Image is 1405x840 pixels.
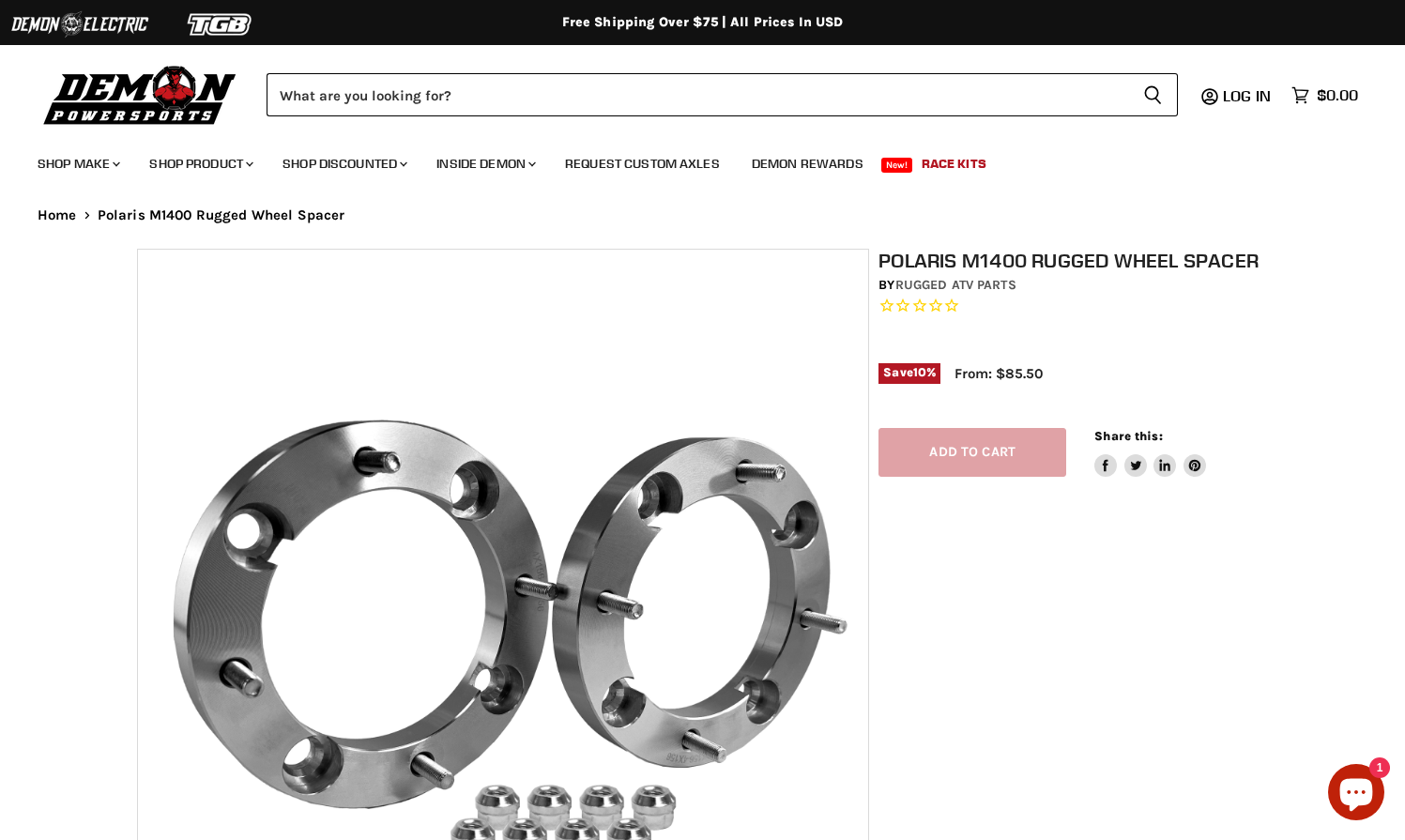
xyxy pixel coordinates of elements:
inbox-online-store-chat: Shopify online store chat [1322,764,1390,825]
span: Rated 0.0 out of 5 stars 0 reviews [878,297,1277,316]
a: Demon Rewards [738,145,878,183]
a: Home [38,207,77,223]
a: Shop Make [23,145,131,183]
span: From: $85.50 [954,365,1043,382]
a: Shop Product [135,145,265,183]
span: Log in [1223,86,1271,105]
img: Demon Electric Logo 2 [9,7,150,42]
a: Rugged ATV Parts [895,277,1016,293]
ul: Main menu [23,137,1353,183]
span: 10 [913,365,926,379]
input: Search [267,73,1128,116]
a: Request Custom Axles [551,145,734,183]
button: Search [1128,73,1178,116]
a: Race Kits [908,145,1000,183]
span: $0.00 [1317,86,1358,104]
img: TGB Logo 2 [150,7,291,42]
img: Demon Powersports [38,61,243,128]
a: Inside Demon [422,145,547,183]
a: Shop Discounted [268,145,419,183]
form: Product [267,73,1178,116]
span: Share this: [1094,429,1162,443]
span: New! [881,158,913,173]
div: by [878,275,1277,296]
span: Save % [878,363,940,384]
span: Polaris M1400 Rugged Wheel Spacer [98,207,345,223]
h1: Polaris M1400 Rugged Wheel Spacer [878,249,1277,272]
a: $0.00 [1282,82,1367,109]
a: Log in [1214,87,1282,104]
aside: Share this: [1094,428,1206,478]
